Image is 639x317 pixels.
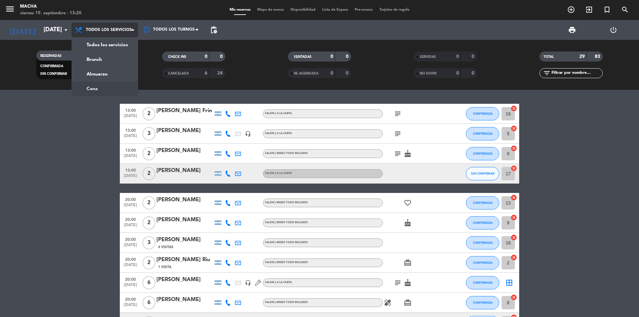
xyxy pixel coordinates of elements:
span: 20:00 [122,255,139,263]
span: 13:00 [122,166,139,174]
i: subject [394,130,402,138]
span: [DATE] [122,203,139,211]
span: SALON | A LA CARTA [265,112,292,115]
span: [DATE] [122,263,139,270]
span: CANCELADA [168,72,189,75]
button: CONFIRMADA [466,296,499,309]
span: 6 [142,276,155,289]
span: [DATE] [122,223,139,231]
span: SERVIDAS [420,55,436,59]
i: cancel [511,214,517,221]
span: [DATE] [122,303,139,310]
a: Brunch [72,52,138,67]
div: [PERSON_NAME] [156,126,213,135]
span: Todos los servicios [86,28,132,32]
span: Tarjetas de regalo [376,8,413,12]
span: 2 [142,256,155,269]
strong: 6 [205,71,207,76]
span: 3 [142,236,155,249]
span: 20:00 [122,215,139,223]
strong: 0 [330,71,333,76]
div: [PERSON_NAME] Frin [156,106,213,115]
span: 3 [142,127,155,140]
span: SALON | MENÚ TODO INCLUIDO [265,241,308,244]
div: [PERSON_NAME] Riu [156,255,213,264]
button: CONFIRMADA [466,276,499,289]
span: Mapa de mesas [254,8,287,12]
i: card_giftcard [404,299,412,307]
button: CONFIRMADA [466,127,499,140]
i: border_all [505,279,513,287]
span: RE AGENDADA [294,72,319,75]
i: subject [394,150,402,158]
i: cancel [511,234,517,241]
span: print [568,26,576,34]
div: [PERSON_NAME] [156,166,213,175]
div: Macha [20,3,82,10]
i: cake [404,150,412,158]
i: headset_mic [245,280,251,286]
i: exit_to_app [585,6,593,14]
span: 2 [142,167,155,180]
strong: 0 [472,71,476,76]
span: [DATE] [122,283,139,290]
span: SALON | MENÚ TODO INCLUIDO [265,152,308,155]
i: cake [404,219,412,227]
span: SIN CONFIRMAR [471,172,495,175]
a: Almuerzo [72,67,138,81]
i: arrow_drop_down [62,26,70,34]
span: SALON | A LA CARTA [265,172,292,175]
span: CONFIRMADA [473,281,493,284]
i: subject [394,110,402,118]
span: SALON | MENÚ TODO INCLUIDO [265,261,308,264]
strong: 0 [346,54,350,59]
strong: 0 [205,54,207,59]
span: 20:00 [122,275,139,283]
span: Disponibilidad [287,8,319,12]
span: 20:00 [122,235,139,243]
div: LOG OUT [593,20,634,40]
strong: 0 [330,54,333,59]
span: CONFIRMADA [473,112,493,115]
span: Lista de Espera [319,8,351,12]
span: CONFIRMADA [473,221,493,225]
span: 13:00 [122,146,139,154]
span: SALON | MENÚ TODO INCLUIDO [265,301,308,304]
i: filter_list [543,69,551,77]
button: CONFIRMADA [466,256,499,269]
span: NO SHOW [420,72,437,75]
div: [PERSON_NAME] [156,146,213,155]
i: power_settings_new [609,26,617,34]
button: CONFIRMADA [466,107,499,120]
button: CONFIRMADA [466,147,499,160]
i: menu [5,4,15,14]
div: [PERSON_NAME] [156,236,213,244]
span: 2 [142,216,155,230]
button: menu [5,4,15,16]
span: CONFIRMADA [40,65,63,68]
span: 1 Visita [158,264,171,270]
input: Filtrar por nombre... [551,70,602,77]
span: [DATE] [122,154,139,161]
i: cancel [511,145,517,152]
span: SENTADAS [294,55,312,59]
span: CONFIRMADA [473,261,493,264]
i: favorite_border [404,199,412,207]
span: 2 [142,196,155,210]
span: 4 Visitas [158,244,173,250]
i: [DATE] [5,23,40,37]
div: [PERSON_NAME] [156,275,213,284]
span: 2 [142,147,155,160]
span: 13:00 [122,126,139,134]
i: turned_in_not [603,6,611,14]
strong: 0 [456,54,459,59]
span: SALON | MENÚ TODO INCLUIDO [265,221,308,224]
span: SALON | A LA CARTA [265,132,292,135]
i: healing [384,299,392,307]
span: Mis reservas [226,8,254,12]
span: Pre-acceso [351,8,376,12]
span: [DATE] [122,134,139,141]
span: SALON | A LA CARTA [265,281,292,284]
strong: 0 [456,71,459,76]
i: card_giftcard [404,259,412,267]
